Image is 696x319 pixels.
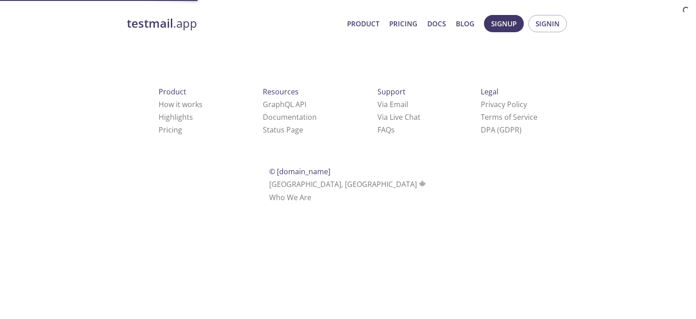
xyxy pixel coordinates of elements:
[391,125,395,135] span: s
[377,112,420,122] a: Via Live Chat
[269,179,427,189] span: [GEOGRAPHIC_DATA], [GEOGRAPHIC_DATA]
[456,18,474,29] a: Blog
[377,99,408,109] a: Via Email
[481,125,522,135] a: DPA (GDPR)
[481,112,537,122] a: Terms of Service
[269,192,311,202] a: Who We Are
[427,18,446,29] a: Docs
[536,18,560,29] span: Signin
[484,15,524,32] button: Signup
[528,15,567,32] button: Signin
[347,18,379,29] a: Product
[127,15,173,31] strong: testmail
[159,99,203,109] a: How it works
[269,167,330,177] span: © [DOMAIN_NAME]
[377,87,406,97] span: Support
[263,112,317,122] a: Documentation
[491,18,517,29] span: Signup
[263,99,306,109] a: GraphQL API
[481,99,527,109] a: Privacy Policy
[263,125,303,135] a: Status Page
[159,87,186,97] span: Product
[389,18,417,29] a: Pricing
[263,87,299,97] span: Resources
[159,112,193,122] a: Highlights
[127,16,340,31] a: testmail.app
[481,87,498,97] span: Legal
[159,125,182,135] a: Pricing
[377,125,395,135] a: FAQ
